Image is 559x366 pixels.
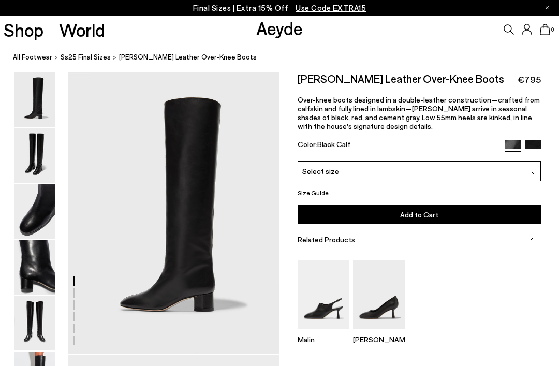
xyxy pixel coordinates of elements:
h2: [PERSON_NAME] Leather Over-Knee Boots [298,72,504,85]
span: Related Products [298,235,355,244]
span: Black Calf [317,140,350,149]
img: Willa Leather Over-Knee Boots - Image 3 [14,184,55,239]
img: Willa Leather Over-Knee Boots - Image 5 [14,296,55,350]
span: Select size [302,166,339,177]
a: Ss25 Final Sizes [61,52,111,63]
img: Willa Leather Over-Knee Boots - Image 4 [14,240,55,295]
button: Add to Cart [298,205,541,224]
span: Add to Cart [400,210,438,219]
a: Shop [4,21,43,39]
a: Malin Slingback Mules Malin [298,322,349,344]
div: Color: [298,140,498,152]
span: Navigate to /collections/ss25-final-sizes [296,3,366,12]
a: World [59,21,105,39]
a: Aeyde [256,17,303,39]
img: Giotta Round-Toe Pumps [353,260,405,329]
img: svg%3E [530,237,535,242]
a: 0 [540,24,550,35]
a: Giotta Round-Toe Pumps [PERSON_NAME] [353,322,405,344]
img: svg%3E [531,170,536,175]
img: Willa Leather Over-Knee Boots - Image 2 [14,128,55,183]
span: [PERSON_NAME] Leather Over-Knee Boots [119,52,257,63]
span: €795 [518,73,541,86]
button: Size Guide [298,186,329,199]
p: Malin [298,335,349,344]
p: [PERSON_NAME] [353,335,405,344]
img: Malin Slingback Mules [298,260,349,329]
p: Final Sizes | Extra 15% Off [193,2,366,14]
img: Willa Leather Over-Knee Boots - Image 1 [14,72,55,127]
span: Ss25 Final Sizes [61,53,111,61]
nav: breadcrumb [13,43,559,72]
a: All Footwear [13,52,52,63]
p: Over-knee boots designed in a double-leather construction—crafted from calfskin and fully lined i... [298,95,541,130]
span: 0 [550,27,555,33]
